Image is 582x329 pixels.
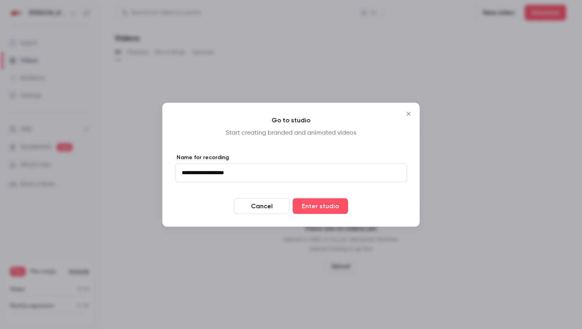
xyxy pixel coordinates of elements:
button: Cancel [234,198,289,214]
button: Enter studio [293,198,348,214]
label: Name for recording [175,153,407,161]
p: Start creating branded and animated videos [175,128,407,137]
button: Close [401,106,417,122]
h4: Go to studio [175,115,407,125]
